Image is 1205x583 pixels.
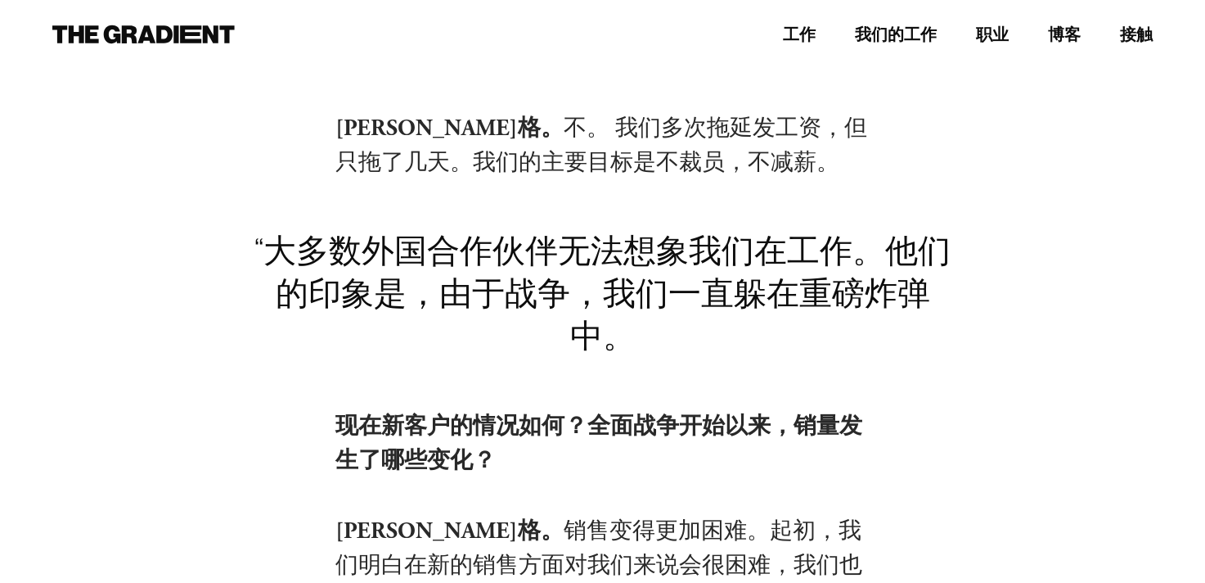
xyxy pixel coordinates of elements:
[335,111,870,180] p: 不。 我们多次拖延发工资，但只拖了几天。我们的主要目标是不裁员，不减薪。
[783,22,816,47] a: 工作
[250,216,955,357] blockquote: “大多数外国合作伙伴无法想象我们在工作。他们的印象是，由于战争，我们一直躲在重磅炸弹中。
[335,412,862,476] strong: 现在新客户的情况如何？全面战争开始以来，销量发生了哪些变化？
[335,114,564,143] strong: [PERSON_NAME]格。
[976,22,1009,47] a: 职业
[1120,22,1153,47] a: 接触
[1048,22,1081,47] a: 博客
[335,43,862,73] strong: 在战争的头几个月，您是否不得不裁员或削减工资？
[335,517,564,546] strong: [PERSON_NAME]格。
[855,22,937,47] a: 我们的工作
